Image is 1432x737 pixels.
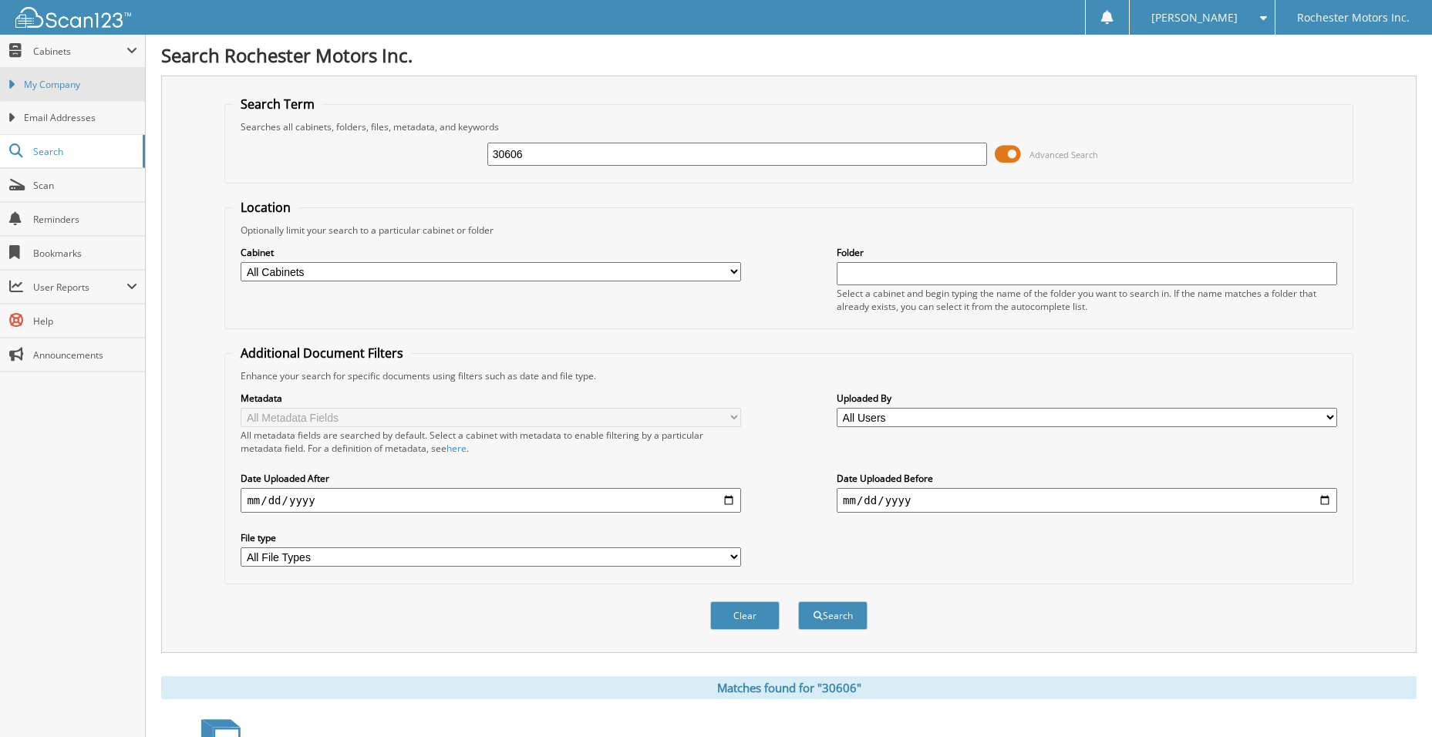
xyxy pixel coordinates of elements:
legend: Additional Document Filters [233,345,411,362]
iframe: Chat Widget [1355,663,1432,737]
span: Email Addresses [24,111,137,125]
div: All metadata fields are searched by default. Select a cabinet with metadata to enable filtering b... [241,429,741,455]
div: Enhance your search for specific documents using filters such as date and file type. [233,369,1344,382]
span: Bookmarks [33,247,137,260]
span: Search [33,145,135,158]
span: Advanced Search [1029,149,1098,160]
label: File type [241,531,741,544]
span: Rochester Motors Inc. [1297,13,1410,22]
legend: Location [233,199,298,216]
span: Help [33,315,137,328]
span: Announcements [33,348,137,362]
a: here [446,442,467,455]
label: Metadata [241,392,741,405]
span: User Reports [33,281,126,294]
label: Folder [837,246,1337,259]
h1: Search Rochester Motors Inc. [161,42,1417,68]
div: Optionally limit your search to a particular cabinet or folder [233,224,1344,237]
span: [PERSON_NAME] [1151,13,1238,22]
input: start [241,488,741,513]
div: Searches all cabinets, folders, files, metadata, and keywords [233,120,1344,133]
label: Date Uploaded After [241,472,741,485]
label: Date Uploaded Before [837,472,1337,485]
span: My Company [24,78,137,92]
button: Search [798,601,868,630]
label: Uploaded By [837,392,1337,405]
span: Scan [33,179,137,192]
legend: Search Term [233,96,322,113]
span: Reminders [33,213,137,226]
button: Clear [710,601,780,630]
div: Matches found for "30606" [161,676,1417,699]
label: Cabinet [241,246,741,259]
img: scan123-logo-white.svg [15,7,131,28]
input: end [837,488,1337,513]
span: Cabinets [33,45,126,58]
div: Select a cabinet and begin typing the name of the folder you want to search in. If the name match... [837,287,1337,313]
